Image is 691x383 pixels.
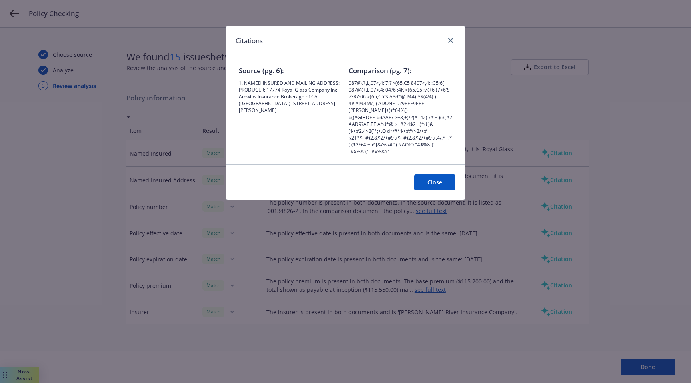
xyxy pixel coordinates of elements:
span: Source (pg. 6): [239,66,342,76]
span: 1. NAMED INSURED AND MAILING ADDRESS: PRODUCER: 17774 Royal Glass Company Inc Amwins Insurance Br... [239,80,342,114]
span: Comparison (pg. 7): [349,66,452,76]
button: Close [414,174,455,190]
h1: Citations [236,36,263,46]
a: close [446,36,455,45]
span: 087@@,L,07<,4:'7:?'>(65,C5 8407<,4: :C5;6( 087@@,L,07<,4: 04?6 :4K >(65,C5 ;7@6 (7<6'S 7?R7:06 >(... [349,80,452,155]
